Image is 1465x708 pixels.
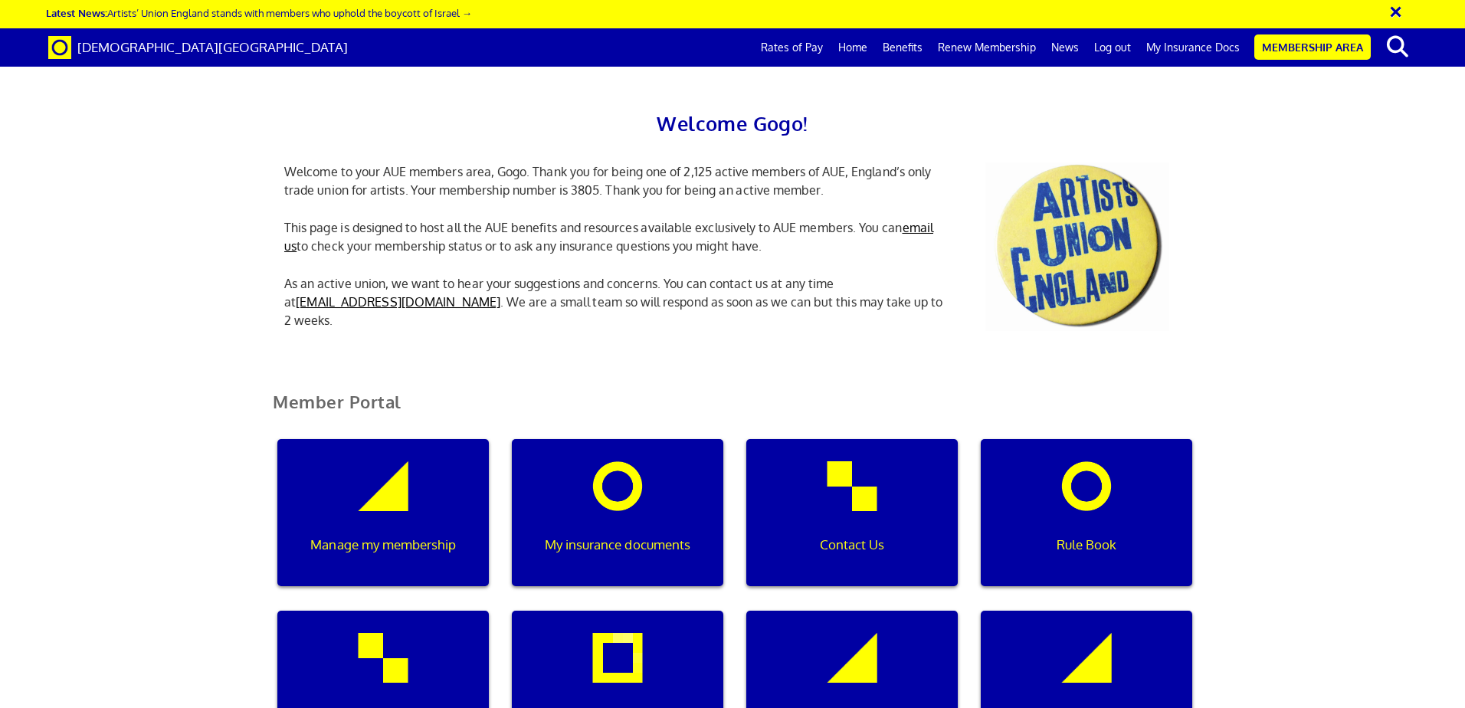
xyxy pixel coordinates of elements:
p: Manage my membership [288,535,478,555]
a: Benefits [875,28,930,67]
a: Brand [DEMOGRAPHIC_DATA][GEOGRAPHIC_DATA] [37,28,359,67]
p: My insurance documents [523,535,713,555]
a: Membership Area [1254,34,1371,60]
a: Rates of Pay [753,28,831,67]
p: As an active union, we want to hear your suggestions and concerns. You can contact us at any time... [273,274,962,329]
a: My insurance documents [500,439,735,611]
p: This page is designed to host all the AUE benefits and resources available exclusively to AUE mem... [273,218,962,255]
h2: Welcome Gogo! [273,107,1192,139]
a: Rule Book [969,439,1204,611]
a: My Insurance Docs [1139,28,1247,67]
a: Latest News:Artists’ Union England stands with members who uphold the boycott of Israel → [46,6,472,19]
h2: Member Portal [261,392,1204,430]
button: search [1374,31,1421,63]
p: Rule Book [991,535,1182,555]
p: Contact Us [757,535,947,555]
a: Log out [1086,28,1139,67]
span: [DEMOGRAPHIC_DATA][GEOGRAPHIC_DATA] [77,39,348,55]
a: [EMAIL_ADDRESS][DOMAIN_NAME] [296,294,500,310]
a: News [1044,28,1086,67]
a: Manage my membership [266,439,500,611]
a: Contact Us [735,439,969,611]
strong: Latest News: [46,6,107,19]
a: Renew Membership [930,28,1044,67]
a: Home [831,28,875,67]
p: Welcome to your AUE members area, Gogo. Thank you for being one of 2,125 active members of AUE, E... [273,162,962,199]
